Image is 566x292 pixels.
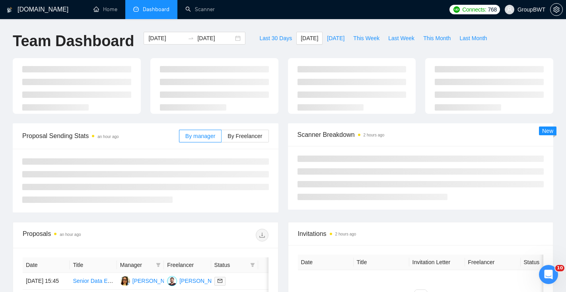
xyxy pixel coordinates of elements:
button: This Month [419,32,455,45]
span: Status [214,261,247,269]
span: This Month [423,34,451,43]
img: logo [7,4,12,16]
input: End date [197,34,233,43]
img: upwork-logo.png [453,6,460,13]
span: This Week [353,34,379,43]
span: to [188,35,194,41]
span: filter [154,259,162,271]
div: [PERSON_NAME] [179,276,225,285]
time: 2 hours ago [335,232,356,236]
iframe: Intercom live chat [539,265,558,284]
span: dashboard [133,6,139,12]
button: Last Week [384,32,419,45]
th: Title [70,257,117,273]
button: [DATE] [296,32,323,45]
span: filter [249,259,257,271]
span: 768 [488,5,497,14]
span: Connects: [462,5,486,14]
button: This Week [349,32,384,45]
span: Last Month [459,34,487,43]
span: swap-right [188,35,194,41]
span: setting [550,6,562,13]
a: OL[PERSON_NAME] [120,277,178,284]
button: [DATE] [323,32,349,45]
time: an hour ago [97,134,119,139]
a: Senior Data Engineer – Remote Contract [73,278,174,284]
span: By Freelancer [228,133,262,139]
span: Invitations [298,229,544,239]
td: Senior Data Engineer – Remote Contract [70,273,117,290]
span: [DATE] [327,34,344,43]
span: Last 30 Days [259,34,292,43]
button: setting [550,3,563,16]
div: Proposals [23,229,146,241]
span: user [507,7,512,12]
span: filter [250,263,255,267]
th: Manager [117,257,164,273]
a: OB[PERSON_NAME] [167,277,225,284]
h1: Team Dashboard [13,32,134,51]
span: By manager [185,133,215,139]
span: filter [156,263,161,267]
span: Proposal Sending Stats [22,131,179,141]
span: Last Week [388,34,414,43]
th: Freelancer [465,255,521,270]
span: 10 [555,265,564,271]
span: Dashboard [143,6,169,13]
td: [DATE] 15:45 [23,273,70,290]
span: Manager [120,261,153,269]
span: New [542,128,553,134]
div: [PERSON_NAME] [132,276,178,285]
a: setting [550,6,563,13]
span: mail [218,278,222,283]
span: [DATE] [301,34,318,43]
img: OB [167,276,177,286]
input: Start date [148,34,185,43]
img: OL [120,276,130,286]
button: Last 30 Days [255,32,296,45]
th: Date [23,257,70,273]
time: an hour ago [60,232,81,237]
th: Date [298,255,354,270]
a: searchScanner [185,6,215,13]
a: homeHome [93,6,117,13]
span: Scanner Breakdown [298,130,544,140]
th: Freelancer [164,257,211,273]
time: 2 hours ago [364,133,385,137]
button: Last Month [455,32,491,45]
th: Title [354,255,409,270]
th: Invitation Letter [409,255,465,270]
